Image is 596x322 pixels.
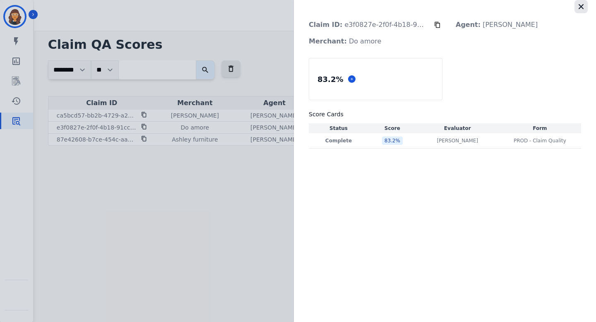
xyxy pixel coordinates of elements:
[382,137,403,145] div: 83.2 %
[309,110,581,118] h3: Score Cards
[499,123,581,133] th: Form
[309,21,342,29] strong: Claim ID:
[309,123,368,133] th: Status
[302,17,434,33] p: e3f0827e-2f0f-4b18-91cc-b3a1134b1839
[302,33,388,50] p: Do amore
[437,137,478,144] p: [PERSON_NAME]
[310,137,367,144] p: Complete
[449,17,544,33] p: [PERSON_NAME]
[514,137,566,144] span: PROD - Claim Quality
[368,123,416,133] th: Score
[316,72,345,87] div: 83.2 %
[416,123,499,133] th: Evaluator
[309,37,347,45] strong: Merchant:
[456,21,481,29] strong: Agent:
